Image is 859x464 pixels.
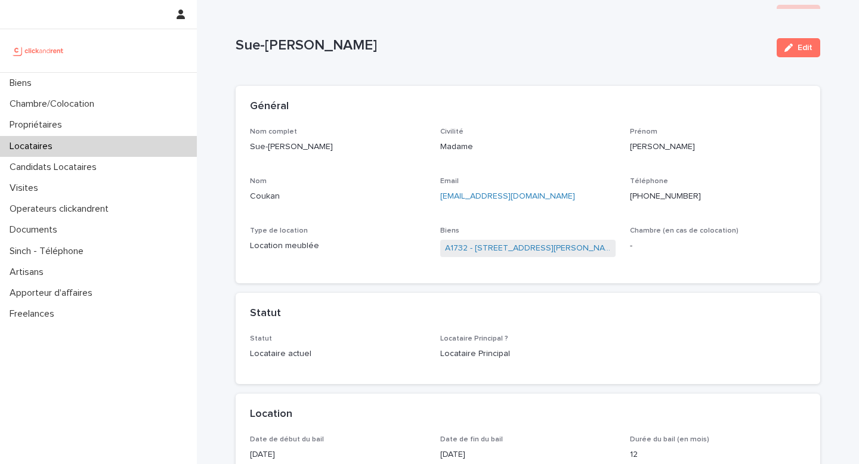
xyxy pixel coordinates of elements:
h2: Location [250,408,292,421]
p: Locataires [5,141,62,152]
p: Madame [440,141,616,153]
p: Biens [5,78,41,89]
p: Freelances [5,308,64,320]
span: Civilité [440,128,464,135]
span: Date de fin du bail [440,436,503,443]
p: Coukan [250,190,426,203]
p: [DATE] [250,448,426,461]
span: Biens [440,227,459,234]
span: Statut [250,335,272,342]
p: Sue-[PERSON_NAME] [250,141,426,153]
p: [PERSON_NAME] [630,141,806,153]
span: Email [440,178,459,185]
span: Date de début du bail [250,436,324,443]
p: Apporteur d'affaires [5,287,102,299]
p: [DATE] [440,448,616,461]
span: Chambre (en cas de colocation) [630,227,739,234]
p: Sue-[PERSON_NAME] [236,37,767,54]
img: UCB0brd3T0yccxBKYDjQ [10,39,67,63]
span: Nom [250,178,267,185]
p: - [630,240,806,252]
h2: Sue-[PERSON_NAME] [236,6,375,23]
ringoverc2c-number-84e06f14122c: [PHONE_NUMBER] [630,192,701,200]
p: Candidats Locataires [5,162,106,173]
p: Documents [5,224,67,236]
ringoverc2c-84e06f14122c: Call with Ringover [630,192,701,200]
p: Artisans [5,267,53,278]
p: Chambre/Colocation [5,98,104,110]
button: Edit [777,38,820,57]
p: Location meublée [250,240,426,252]
p: Sinch - Téléphone [5,246,93,257]
h2: Général [250,100,289,113]
a: A1732 - [STREET_ADDRESS][PERSON_NAME] [445,242,611,255]
span: Téléphone [630,178,668,185]
h2: Statut [250,307,281,320]
p: Locataire Principal [440,348,616,360]
span: Prénom [630,128,657,135]
p: 12 [630,448,806,461]
span: Edit [798,44,812,52]
p: Propriétaires [5,119,72,131]
p: Operateurs clickandrent [5,203,118,215]
p: Locataire actuel [250,348,426,360]
span: Nom complet [250,128,297,135]
span: Type de location [250,227,308,234]
span: Locataire Principal ? [440,335,508,342]
span: Durée du bail (en mois) [630,436,709,443]
p: Visites [5,182,48,194]
a: [EMAIL_ADDRESS][DOMAIN_NAME] [440,192,575,200]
